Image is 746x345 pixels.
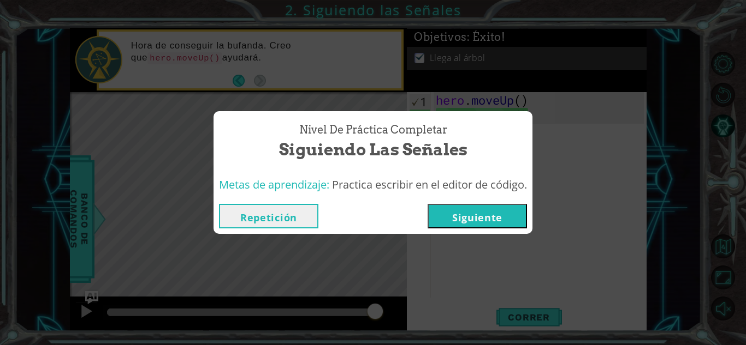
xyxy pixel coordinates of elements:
span: Practica escribir en el editor de código. [332,177,527,192]
button: Repetición [219,204,318,228]
span: Siguiendo las Señales [279,138,467,161]
span: Nivel de Práctica Completar [299,122,447,138]
span: Metas de aprendizaje: [219,177,329,192]
button: Siguiente [428,204,527,228]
